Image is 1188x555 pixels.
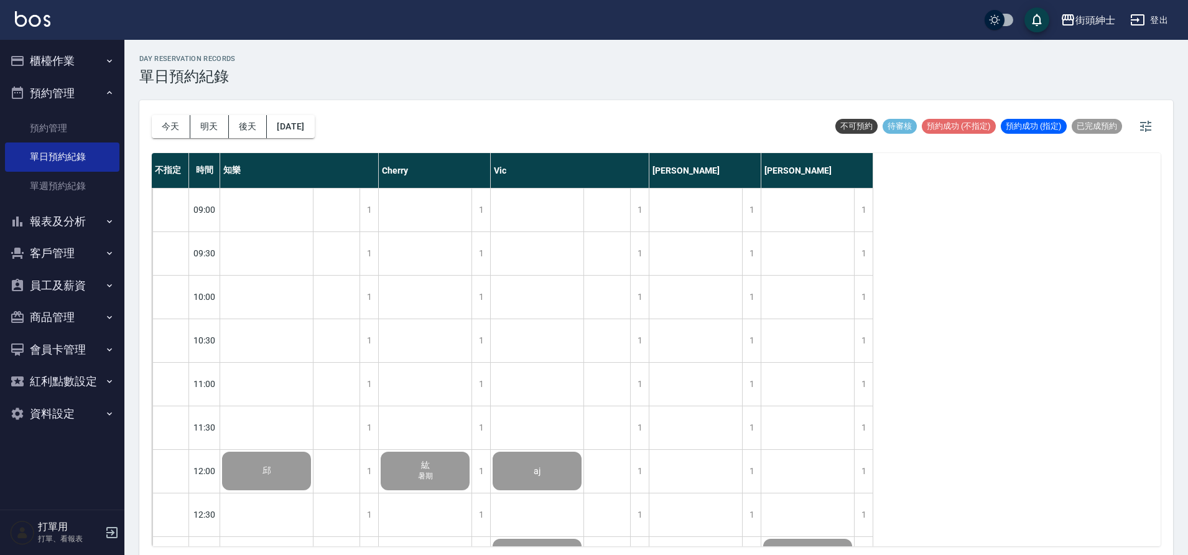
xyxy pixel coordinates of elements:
[5,301,119,333] button: 商品管理
[190,115,229,138] button: 明天
[630,493,649,536] div: 1
[742,450,761,493] div: 1
[491,153,649,188] div: Vic
[189,319,220,362] div: 10:30
[854,493,873,536] div: 1
[471,450,490,493] div: 1
[1072,121,1122,132] span: 已完成預約
[360,406,378,449] div: 1
[5,114,119,142] a: 預約管理
[1125,9,1173,32] button: 登出
[260,465,274,477] span: 邱
[10,520,35,545] img: Person
[471,493,490,536] div: 1
[267,115,314,138] button: [DATE]
[835,121,878,132] span: 不可預約
[742,363,761,406] div: 1
[15,11,50,27] img: Logo
[5,398,119,430] button: 資料設定
[189,406,220,449] div: 11:30
[189,362,220,406] div: 11:00
[229,115,267,138] button: 後天
[5,237,119,269] button: 客戶管理
[742,189,761,231] div: 1
[471,232,490,275] div: 1
[139,55,236,63] h2: day Reservation records
[360,493,378,536] div: 1
[189,275,220,319] div: 10:00
[854,406,873,449] div: 1
[360,319,378,362] div: 1
[883,121,917,132] span: 待審核
[5,365,119,398] button: 紅利點數設定
[152,153,189,188] div: 不指定
[1056,7,1120,33] button: 街頭紳士
[360,276,378,319] div: 1
[152,115,190,138] button: 今天
[360,450,378,493] div: 1
[471,406,490,449] div: 1
[379,153,491,188] div: Cherry
[415,471,435,482] span: 暑期
[471,276,490,319] div: 1
[630,406,649,449] div: 1
[1024,7,1049,32] button: save
[139,68,236,85] h3: 單日預約紀錄
[630,450,649,493] div: 1
[38,521,101,533] h5: 打單用
[471,319,490,362] div: 1
[854,319,873,362] div: 1
[922,121,996,132] span: 預約成功 (不指定)
[189,449,220,493] div: 12:00
[630,189,649,231] div: 1
[189,231,220,275] div: 09:30
[360,189,378,231] div: 1
[1001,121,1067,132] span: 預約成功 (指定)
[189,493,220,536] div: 12:30
[649,153,761,188] div: [PERSON_NAME]
[360,363,378,406] div: 1
[854,363,873,406] div: 1
[854,450,873,493] div: 1
[5,45,119,77] button: 櫃檯作業
[742,493,761,536] div: 1
[742,319,761,362] div: 1
[854,189,873,231] div: 1
[531,466,543,476] span: aj
[5,142,119,171] a: 單日預約紀錄
[360,232,378,275] div: 1
[5,333,119,366] button: 會員卡管理
[5,269,119,302] button: 員工及薪資
[220,153,379,188] div: 知樂
[5,77,119,110] button: 預約管理
[5,172,119,200] a: 單週預約紀錄
[742,232,761,275] div: 1
[630,232,649,275] div: 1
[854,232,873,275] div: 1
[630,319,649,362] div: 1
[742,406,761,449] div: 1
[189,188,220,231] div: 09:00
[742,276,761,319] div: 1
[854,276,873,319] div: 1
[38,533,101,544] p: 打單、看報表
[419,460,432,471] span: 紘
[5,205,119,238] button: 報表及分析
[761,153,873,188] div: [PERSON_NAME]
[189,153,220,188] div: 時間
[1075,12,1115,28] div: 街頭紳士
[630,363,649,406] div: 1
[471,189,490,231] div: 1
[630,276,649,319] div: 1
[471,363,490,406] div: 1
